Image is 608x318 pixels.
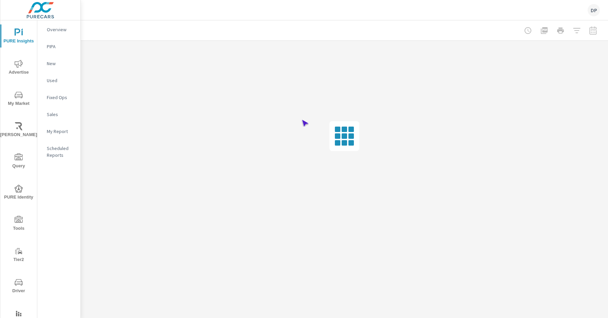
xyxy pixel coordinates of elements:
[37,143,80,160] div: Scheduled Reports
[2,185,35,201] span: PURE Identity
[47,94,75,101] p: Fixed Ops
[37,58,80,69] div: New
[2,216,35,232] span: Tools
[37,109,80,119] div: Sales
[2,278,35,295] span: Driver
[47,60,75,67] p: New
[47,77,75,84] p: Used
[2,122,35,139] span: [PERSON_NAME]
[47,145,75,158] p: Scheduled Reports
[588,4,600,16] div: DP
[2,91,35,108] span: My Market
[47,128,75,135] p: My Report
[47,43,75,50] p: PIPA
[37,92,80,102] div: Fixed Ops
[2,153,35,170] span: Query
[37,126,80,136] div: My Report
[47,26,75,33] p: Overview
[47,111,75,118] p: Sales
[2,247,35,264] span: Tier2
[2,60,35,76] span: Advertise
[37,41,80,52] div: PIPA
[2,29,35,45] span: PURE Insights
[37,75,80,86] div: Used
[37,24,80,35] div: Overview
